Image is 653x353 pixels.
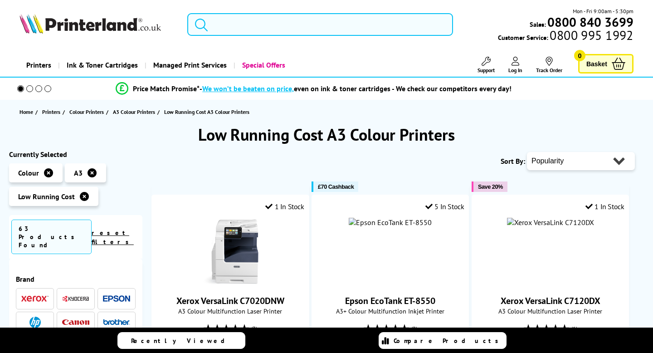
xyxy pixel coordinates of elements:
a: Kyocera [62,293,89,304]
span: 63 Products Found [11,220,92,254]
span: Basket [586,58,607,70]
span: Printers [42,107,60,117]
span: Colour [18,168,39,177]
div: 1 In Stock [585,202,624,211]
button: £70 Cashback [312,181,358,192]
span: A3 Colour Printers [113,107,155,117]
a: Ink & Toner Cartridges [58,54,145,77]
a: Xerox VersaLink C7020DNW [176,295,284,307]
span: (1) [571,320,577,337]
div: 5 In Stock [425,202,464,211]
span: Sales: [530,20,546,29]
span: 0800 995 1992 [548,31,633,39]
h1: Low Running Cost A3 Colour Printers [9,124,644,145]
span: (3) [251,320,257,337]
a: Epson [103,293,130,304]
a: Compare Products [379,332,507,349]
span: Ink & Toner Cartridges [67,54,138,77]
img: Xerox [21,295,49,302]
img: Epson [103,295,130,302]
a: HP [21,317,49,328]
a: Special Offers [234,54,292,77]
b: 0800 840 3699 [547,14,634,30]
a: 0800 840 3699 [546,18,634,26]
span: We won’t be beaten on price, [202,84,294,93]
span: Support [478,67,495,74]
img: Xerox VersaLink C7120DX [507,218,594,227]
button: Save 20% [472,181,507,192]
span: £70 Cashback [318,183,354,190]
img: Printerland Logo [19,14,161,34]
a: Xerox VersaLink C7120DX [501,295,600,307]
a: Home [19,107,35,117]
a: Managed Print Services [145,54,234,77]
img: HP [29,317,41,328]
a: Support [478,57,495,74]
a: Canon [62,317,89,328]
a: Brother [103,317,130,328]
span: Save 20% [478,183,503,190]
div: - even on ink & toner cartridges - We check our competitors every day! [200,84,512,93]
a: Log In [508,57,522,74]
span: Low Running Cost [18,192,75,201]
span: A3 Colour Multifunction Laser Printer [477,307,624,315]
span: Log In [508,67,522,74]
span: (2) [411,320,417,337]
a: reset filters [92,229,134,246]
a: Colour Printers [69,107,106,117]
span: Price Match Promise* [133,84,200,93]
a: Recently Viewed [117,332,245,349]
a: Printerland Logo [19,14,176,35]
span: Brand [16,275,136,284]
span: Mon - Fri 9:00am - 5:30pm [573,7,634,15]
img: Epson EcoTank ET-8550 [349,218,432,227]
div: Currently Selected [9,150,142,159]
div: 1 In Stock [265,202,304,211]
a: Printers [42,107,63,117]
img: Brother [103,319,130,325]
span: A3+ Colour Multifunction Inkjet Printer [317,307,464,315]
img: Xerox VersaLink C7020DNW [196,218,264,286]
a: Basket 0 [578,54,634,74]
a: Xerox [21,293,49,304]
span: Customer Service: [498,31,633,42]
a: A3 Colour Printers [113,107,157,117]
a: Printers [19,54,58,77]
a: Epson EcoTank ET-8550 [345,295,435,307]
span: A3 Colour Multifunction Laser Printer [156,307,304,315]
li: modal_Promise [5,81,623,97]
img: Canon [62,319,89,325]
span: Sort By: [501,157,525,166]
img: Kyocera [62,295,89,302]
span: A3 [74,168,83,177]
span: Colour Printers [69,107,104,117]
span: Compare Products [394,337,503,345]
span: Recently Viewed [131,337,234,345]
a: Xerox VersaLink C7020DNW [196,279,264,288]
a: Track Order [536,57,562,74]
span: 0 [574,50,585,61]
span: Low Running Cost A3 Colour Printers [164,108,249,115]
